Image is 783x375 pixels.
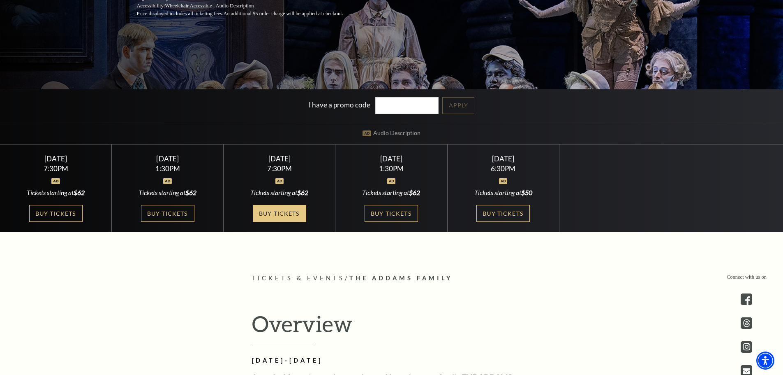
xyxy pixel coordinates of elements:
[233,154,326,163] div: [DATE]
[345,165,437,172] div: 1:30PM
[345,188,437,197] div: Tickets starting at
[309,100,370,109] label: I have a promo code
[10,188,102,197] div: Tickets starting at
[252,275,345,282] span: Tickets & Events
[141,205,194,222] a: Buy Tickets
[345,154,437,163] div: [DATE]
[122,165,214,172] div: 1:30PM
[10,154,102,163] div: [DATE]
[223,11,343,16] span: An additional $5 order charge will be applied at checkout.
[457,154,549,163] div: [DATE]
[185,189,196,196] span: $62
[741,293,752,305] a: facebook - open in a new tab
[165,3,254,9] span: Wheelchair Accessible , Audio Description
[252,310,531,344] h2: Overview
[137,10,363,18] p: Price displayed includes all ticketing fees.
[476,205,530,222] a: Buy Tickets
[741,341,752,353] a: instagram - open in a new tab
[252,273,531,284] p: /
[521,189,532,196] span: $50
[122,188,214,197] div: Tickets starting at
[297,189,308,196] span: $62
[29,205,83,222] a: Buy Tickets
[741,317,752,329] a: threads.com - open in a new tab
[349,275,453,282] span: The Addams Family
[727,273,767,281] p: Connect with us on
[233,188,326,197] div: Tickets starting at
[756,352,774,370] div: Accessibility Menu
[137,2,363,10] p: Accessibility:
[253,205,306,222] a: Buy Tickets
[365,205,418,222] a: Buy Tickets
[122,154,214,163] div: [DATE]
[74,189,85,196] span: $62
[457,188,549,197] div: Tickets starting at
[233,165,326,172] div: 7:30PM
[409,189,420,196] span: $62
[10,165,102,172] div: 7:30PM
[252,356,519,366] h2: [DATE]-[DATE]
[457,165,549,172] div: 6:30PM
